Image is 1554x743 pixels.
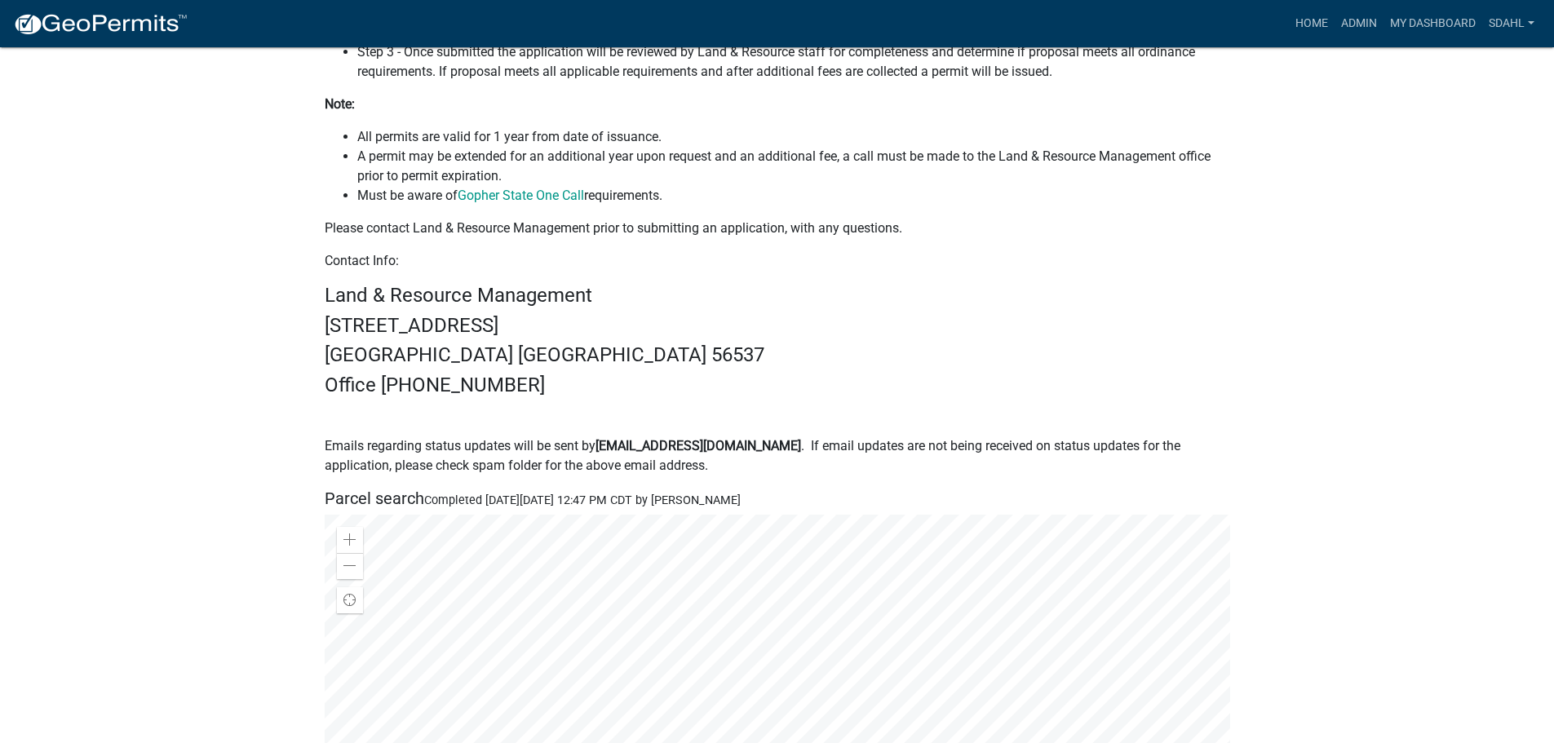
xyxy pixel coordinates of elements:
p: Contact Info: [325,251,1230,271]
p: Please contact Land & Resource Management prior to submitting an application, with any questions. [325,219,1230,238]
strong: Note: [325,96,355,112]
h4: Land & Resource Management [325,284,1230,307]
h5: Parcel search [325,489,1230,508]
h4: Office [PHONE_NUMBER] [325,374,1230,397]
strong: [EMAIL_ADDRESS][DOMAIN_NAME] [595,438,801,453]
h4: [STREET_ADDRESS] [325,314,1230,338]
a: sdahl [1482,8,1541,39]
div: Zoom out [337,553,363,579]
li: All permits are valid for 1 year from date of issuance. [357,127,1230,147]
a: My Dashboard [1384,8,1482,39]
a: Home [1289,8,1335,39]
h4: [GEOGRAPHIC_DATA] [GEOGRAPHIC_DATA] 56537 [325,343,1230,367]
li: A permit may be extended for an additional year upon request and an additional fee, a call must b... [357,147,1230,186]
li: Must be aware of requirements. [357,186,1230,206]
a: Gopher State One Call [458,188,584,203]
div: Zoom in [337,527,363,553]
div: Find my location [337,587,363,613]
li: Step 3 - Once submitted the application will be reviewed by Land & Resource staff for completenes... [357,42,1230,82]
p: Emails regarding status updates will be sent by . If email updates are not being received on stat... [325,436,1230,475]
span: Completed [DATE][DATE] 12:47 PM CDT by [PERSON_NAME] [424,493,741,507]
a: Admin [1335,8,1384,39]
